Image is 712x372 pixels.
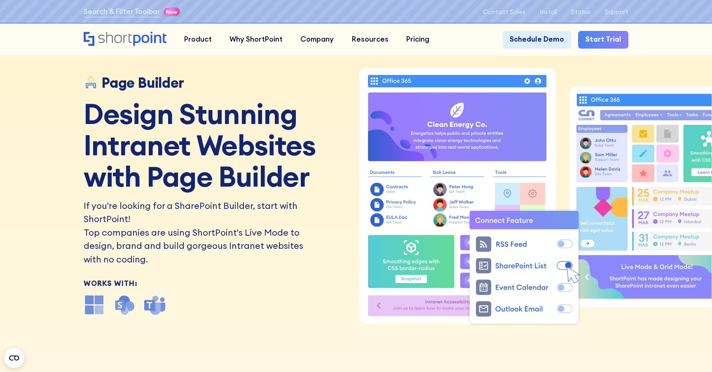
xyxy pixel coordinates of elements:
[230,34,283,45] div: Why ShortPoint
[503,31,571,49] a: Schedule Demo
[540,8,557,16] a: Install
[571,8,590,16] a: Status
[578,31,628,49] a: Start Trial
[483,8,525,16] a: Contact Sales
[4,348,24,368] button: Open CMP widget
[292,31,343,49] a: Company
[406,34,429,45] div: Pricing
[184,34,212,45] div: Product
[84,7,160,17] a: Search & Filter Toolbar
[176,31,221,49] a: Product
[671,332,712,372] div: Sohbet Aracı
[671,332,712,372] iframe: Chat Widget
[300,34,334,45] div: Company
[352,34,389,45] div: Resources
[343,31,397,49] a: Resources
[397,31,438,49] a: Pricing
[84,32,166,47] a: Home
[605,8,628,16] a: Support
[221,31,292,49] a: Why ShortPoint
